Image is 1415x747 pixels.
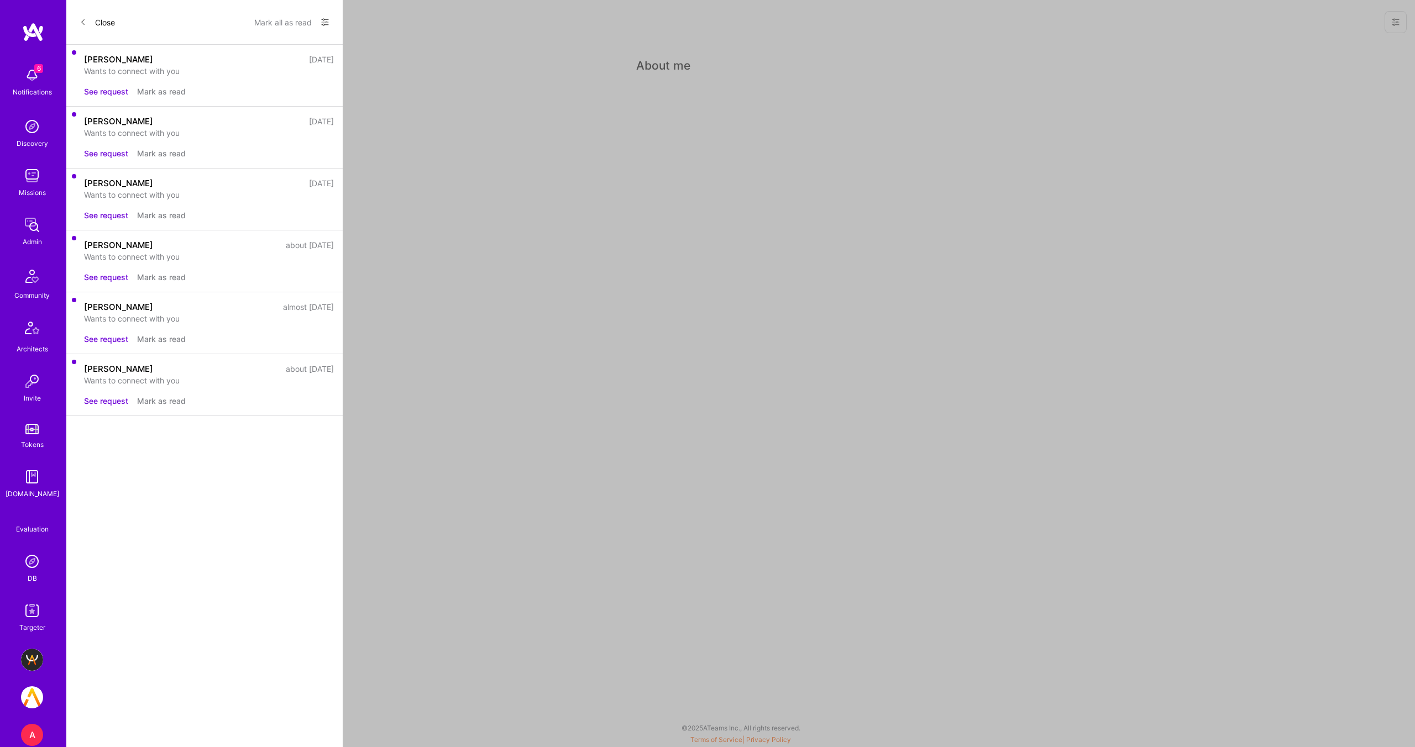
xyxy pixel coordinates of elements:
[19,263,45,290] img: Community
[21,649,43,671] img: BuildTeam
[34,64,43,73] span: 6
[84,115,153,127] div: [PERSON_NAME]
[84,54,153,65] div: [PERSON_NAME]
[309,115,334,127] div: [DATE]
[21,724,43,746] div: A
[84,363,153,375] div: [PERSON_NAME]
[19,187,46,198] div: Missions
[21,466,43,488] img: guide book
[84,375,334,386] div: Wants to connect with you
[84,333,128,345] button: See request
[84,395,128,407] button: See request
[21,165,43,187] img: teamwork
[21,370,43,392] img: Invite
[286,239,334,251] div: about [DATE]
[137,209,186,221] button: Mark as read
[21,64,43,86] img: bell
[137,395,186,407] button: Mark as read
[309,54,334,65] div: [DATE]
[84,251,334,262] div: Wants to connect with you
[21,550,43,572] img: Admin Search
[14,290,50,301] div: Community
[13,86,52,98] div: Notifications
[286,363,334,375] div: about [DATE]
[21,439,44,450] div: Tokens
[21,599,43,622] img: Skill Targeter
[6,488,59,499] div: [DOMAIN_NAME]
[19,317,45,343] img: Architects
[16,523,49,535] div: Evaluation
[21,686,43,708] img: A.Team: internal dev team - join us in developing the A.Team platform
[137,86,186,97] button: Mark as read
[84,86,128,97] button: See request
[84,301,153,313] div: [PERSON_NAME]
[84,148,128,159] button: See request
[137,333,186,345] button: Mark as read
[84,127,334,139] div: Wants to connect with you
[84,177,153,189] div: [PERSON_NAME]
[23,236,42,248] div: Admin
[17,138,48,149] div: Discovery
[22,22,44,42] img: logo
[25,424,39,434] img: tokens
[17,343,48,355] div: Architects
[309,177,334,189] div: [DATE]
[84,271,128,283] button: See request
[24,392,41,404] div: Invite
[137,271,186,283] button: Mark as read
[80,13,115,31] button: Close
[137,148,186,159] button: Mark as read
[84,313,334,324] div: Wants to connect with you
[84,189,334,201] div: Wants to connect with you
[84,239,153,251] div: [PERSON_NAME]
[19,622,45,633] div: Targeter
[84,65,334,77] div: Wants to connect with you
[283,301,334,313] div: almost [DATE]
[28,515,36,523] i: icon SelectionTeam
[21,214,43,236] img: admin teamwork
[254,13,312,31] button: Mark all as read
[21,115,43,138] img: discovery
[28,572,37,584] div: DB
[84,209,128,221] button: See request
